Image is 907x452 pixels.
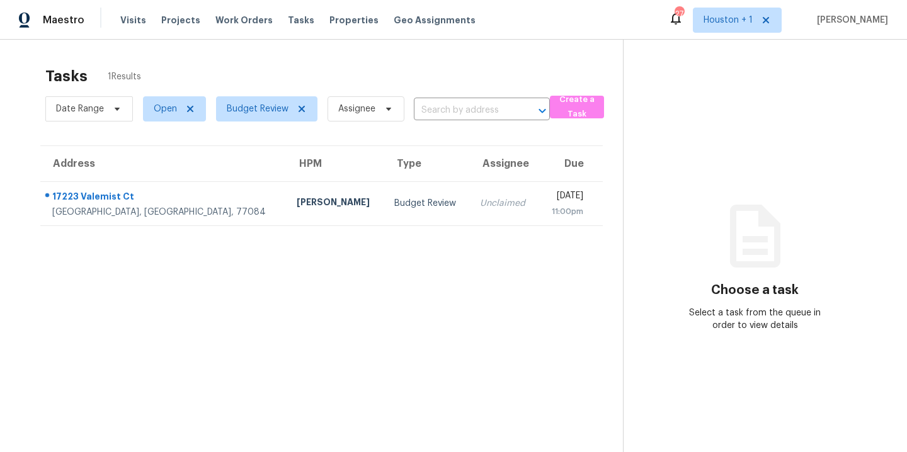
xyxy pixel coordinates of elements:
[480,197,528,210] div: Unclaimed
[556,93,598,121] span: Create a Task
[812,14,888,26] span: [PERSON_NAME]
[711,284,799,297] h3: Choose a task
[287,146,384,181] th: HPM
[288,16,314,25] span: Tasks
[384,146,470,181] th: Type
[549,189,583,205] div: [DATE]
[533,102,551,120] button: Open
[550,96,604,118] button: Create a Task
[52,190,277,206] div: 17223 Valemist Ct
[539,146,603,181] th: Due
[704,14,753,26] span: Houston + 1
[45,70,88,82] h2: Tasks
[394,14,476,26] span: Geo Assignments
[414,101,515,120] input: Search by address
[689,307,821,332] div: Select a task from the queue in order to view details
[120,14,146,26] span: Visits
[549,205,583,218] div: 11:00pm
[675,8,683,20] div: 27
[329,14,379,26] span: Properties
[297,196,374,212] div: [PERSON_NAME]
[470,146,539,181] th: Assignee
[52,206,277,218] div: [GEOGRAPHIC_DATA], [GEOGRAPHIC_DATA], 77084
[108,71,141,83] span: 1 Results
[56,103,104,115] span: Date Range
[40,146,287,181] th: Address
[43,14,84,26] span: Maestro
[215,14,273,26] span: Work Orders
[338,103,375,115] span: Assignee
[161,14,200,26] span: Projects
[227,103,288,115] span: Budget Review
[394,197,460,210] div: Budget Review
[154,103,177,115] span: Open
